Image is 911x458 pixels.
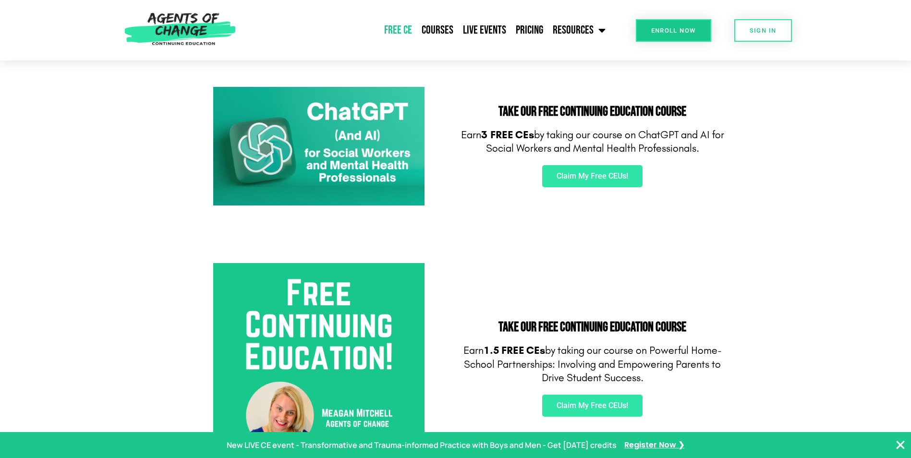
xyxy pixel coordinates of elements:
a: Pricing [511,18,548,42]
span: Claim My Free CEUs! [557,172,628,180]
p: Earn by taking our course on Powerful Home-School Partnerships: Involving and Empowering Parents ... [461,344,725,385]
button: Close Banner [895,439,906,451]
a: Claim My Free CEUs! [542,165,643,187]
p: New LIVE CE event - Transformative and Trauma-informed Practice with Boys and Men - Get [DATE] cr... [227,438,617,452]
a: SIGN IN [734,19,792,42]
h2: Take Our FREE Continuing Education Course [461,105,725,119]
span: SIGN IN [750,27,777,34]
a: Free CE [379,18,417,42]
a: Register Now ❯ [624,438,684,452]
a: Courses [417,18,458,42]
span: Claim My Free CEUs! [557,402,628,410]
a: Resources [548,18,610,42]
b: 1.5 FREE CEs [484,344,545,357]
p: Earn by taking our course on ChatGPT and AI for Social Workers and Mental Health Professionals. [461,128,725,156]
a: Claim My Free CEUs! [542,395,643,417]
a: Enroll Now [636,19,711,42]
h2: Take Our FREE Continuing Education Course [461,321,725,334]
nav: Menu [241,18,610,42]
span: Enroll Now [651,27,696,34]
b: 3 FREE CEs [481,129,534,141]
a: Live Events [458,18,511,42]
